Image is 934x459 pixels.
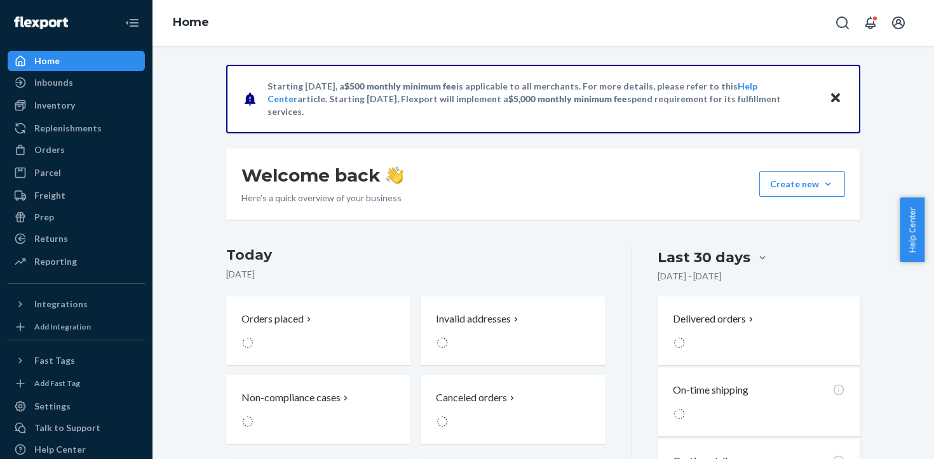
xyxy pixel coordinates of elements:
[673,383,748,397] p: On-time shipping
[830,10,855,36] button: Open Search Box
[34,211,54,223] div: Prep
[241,312,304,326] p: Orders placed
[241,164,403,187] h1: Welcome back
[8,251,145,272] a: Reporting
[8,95,145,116] a: Inventory
[34,76,73,89] div: Inbounds
[8,163,145,183] a: Parcel
[34,378,80,389] div: Add Fast Tag
[8,229,145,249] a: Returns
[900,197,924,262] button: Help Center
[34,255,77,268] div: Reporting
[8,72,145,93] a: Inbounds
[34,400,71,413] div: Settings
[34,232,68,245] div: Returns
[163,4,219,41] ol: breadcrumbs
[241,390,341,405] p: Non-compliance cases
[34,99,75,112] div: Inventory
[8,51,145,71] a: Home
[34,55,60,67] div: Home
[226,268,606,281] p: [DATE]
[858,10,883,36] button: Open notifications
[173,15,209,29] a: Home
[226,245,606,265] h3: Today
[34,298,88,310] div: Integrations
[8,319,145,335] a: Add Integration
[421,296,605,365] button: Invalid addresses
[658,270,722,283] p: [DATE] - [DATE]
[8,376,145,391] a: Add Fast Tag
[386,166,403,184] img: hand-wave emoji
[119,10,145,36] button: Close Navigation
[8,350,145,371] button: Fast Tags
[14,17,68,29] img: Flexport logo
[8,185,145,206] a: Freight
[886,10,911,36] button: Open account menu
[344,81,456,91] span: $500 monthly minimum fee
[34,189,65,202] div: Freight
[673,312,756,326] button: Delivered orders
[267,80,817,118] p: Starting [DATE], a is applicable to all merchants. For more details, please refer to this article...
[508,93,627,104] span: $5,000 monthly minimum fee
[34,443,86,456] div: Help Center
[8,207,145,227] a: Prep
[34,143,65,156] div: Orders
[8,396,145,416] a: Settings
[658,248,750,267] div: Last 30 days
[226,375,410,444] button: Non-compliance cases
[8,418,145,438] a: Talk to Support
[759,171,845,197] button: Create new
[34,354,75,367] div: Fast Tags
[34,166,61,179] div: Parcel
[8,140,145,160] a: Orders
[827,90,844,108] button: Close
[34,122,102,135] div: Replenishments
[226,296,410,365] button: Orders placed
[421,375,605,444] button: Canceled orders
[8,294,145,314] button: Integrations
[436,390,507,405] p: Canceled orders
[436,312,511,326] p: Invalid addresses
[8,118,145,138] a: Replenishments
[241,192,403,204] p: Here’s a quick overview of your business
[34,422,100,434] div: Talk to Support
[34,321,91,332] div: Add Integration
